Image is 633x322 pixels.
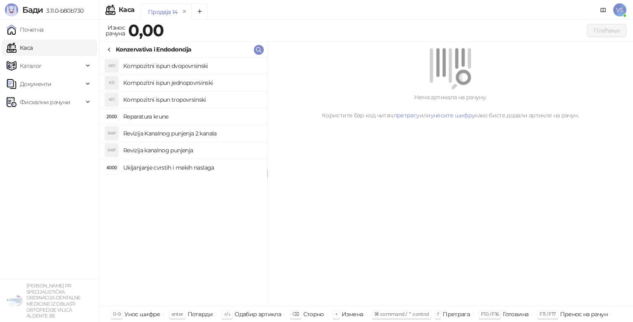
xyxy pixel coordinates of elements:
a: унесите шифру [431,112,475,119]
div: RKP [105,127,118,140]
div: KID [105,59,118,72]
span: Документи [20,76,51,92]
h4: Ukljanjanje cvrstih i mekih naslaga [123,161,260,174]
h4: Revizija kanalnog punjenja [123,144,260,157]
img: 64x64-companyLogo-5147c2c0-45e4-4f6f-934a-c50ed2e74707.png [7,292,23,309]
div: Сторно [303,309,324,320]
div: Готовина [503,309,528,320]
h4: Kompozitni ispun dvopovrsinski [123,59,260,72]
img: Slika [105,110,118,123]
div: RKP [105,144,118,157]
div: Пренос на рачун [560,309,607,320]
a: Каса [7,40,33,56]
span: ⌫ [292,311,299,317]
button: Add tab [191,3,208,20]
div: Каса [119,7,134,13]
h4: Kompozitni ispun jednopovrsinski [123,76,260,89]
h4: Revizija Kanalnog punjenja 2 kanala [123,127,260,140]
span: ↑/↓ [224,311,230,317]
div: Нема артикала на рачуну. Користите бар код читач, или како бисте додали артикле на рачун. [277,93,623,120]
div: Претрага [443,309,470,320]
div: grid [99,58,267,306]
span: + [335,311,338,317]
div: Унос шифре [124,309,160,320]
div: Измена [342,309,363,320]
a: Почетна [7,21,44,38]
div: Износ рачуна [104,22,127,39]
small: [PERSON_NAME] PR SPECIJALISTIČKA ORDINACIJA DENTALNE MEDICINE IZ OBLASTI ORTOPEDIJE VILICA ALDENT... [26,283,81,319]
span: 0-9 [113,311,120,317]
div: KIJ [105,76,118,89]
img: Logo [5,3,18,16]
button: Плаћање [587,24,626,37]
span: 3.11.0-b80b730 [43,7,83,14]
span: VS [613,3,626,16]
a: претрагу [394,112,420,119]
div: Продаја 14 [148,7,178,16]
span: F11 / F17 [539,311,556,317]
div: KIT [105,93,118,106]
a: Документација [597,3,610,16]
button: remove [179,8,190,15]
span: ⌘ command / ⌃ control [374,311,429,317]
span: enter [171,311,183,317]
strong: 0,00 [128,20,164,40]
span: Бади [22,5,43,15]
h4: Kompozitni ispun tropovrsinski [123,93,260,106]
div: Потврди [188,309,213,320]
span: Каталог [20,58,42,74]
img: Slika [105,161,118,174]
div: Одабир артикла [234,309,281,320]
span: Фискални рачуни [20,94,70,110]
span: F10 / F16 [481,311,499,317]
span: f [437,311,438,317]
div: Konzervativa i Endodoncija [116,45,191,54]
h4: Reparatura krune [123,110,260,123]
